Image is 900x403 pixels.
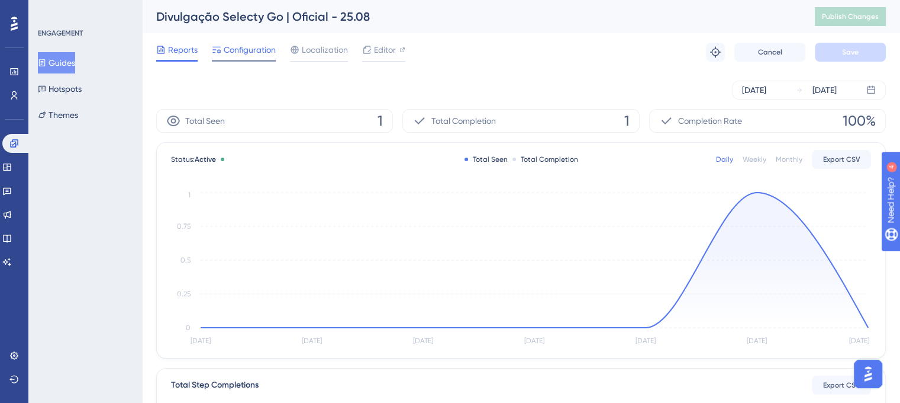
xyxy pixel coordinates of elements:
button: Publish Changes [815,7,886,26]
tspan: [DATE] [636,337,656,345]
span: Completion Rate [678,114,742,128]
span: Save [842,47,859,57]
button: Export CSV [812,150,871,169]
div: Monthly [776,155,802,164]
div: [DATE] [742,83,766,97]
span: Reports [168,43,198,57]
span: Need Help? [28,3,74,17]
iframe: UserGuiding AI Assistant Launcher [850,356,886,392]
tspan: [DATE] [849,337,869,345]
button: Themes [38,104,78,126]
tspan: [DATE] [747,337,767,345]
span: 100% [843,111,876,130]
tspan: 0.25 [177,290,191,298]
div: ENGAGEMENT [38,28,83,38]
button: Guides [38,52,75,73]
div: [DATE] [812,83,837,97]
span: Editor [374,43,396,57]
span: Total Completion [431,114,496,128]
button: Export CSV [812,376,871,395]
div: Total Completion [512,155,578,164]
span: Export CSV [823,380,860,390]
span: 1 [378,111,383,130]
button: Hotspots [38,78,82,100]
div: Weekly [743,155,766,164]
span: Status: [171,155,216,164]
tspan: [DATE] [524,337,544,345]
div: Total Step Completions [171,378,259,392]
button: Cancel [734,43,805,62]
div: 4 [82,6,86,15]
span: 1 [624,111,630,130]
tspan: [DATE] [413,337,433,345]
span: Total Seen [185,114,225,128]
tspan: [DATE] [191,337,211,345]
span: Configuration [224,43,276,57]
span: Localization [302,43,348,57]
span: Publish Changes [822,12,879,21]
tspan: [DATE] [302,337,322,345]
div: Divulgação Selecty Go | Oficial - 25.08 [156,8,785,25]
div: Daily [716,155,733,164]
tspan: 1 [188,191,191,199]
span: Export CSV [823,155,860,164]
div: Total Seen [464,155,508,164]
span: Cancel [758,47,782,57]
tspan: 0.5 [180,256,191,264]
button: Save [815,43,886,62]
span: Active [195,155,216,164]
tspan: 0.75 [177,222,191,231]
tspan: 0 [186,324,191,332]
